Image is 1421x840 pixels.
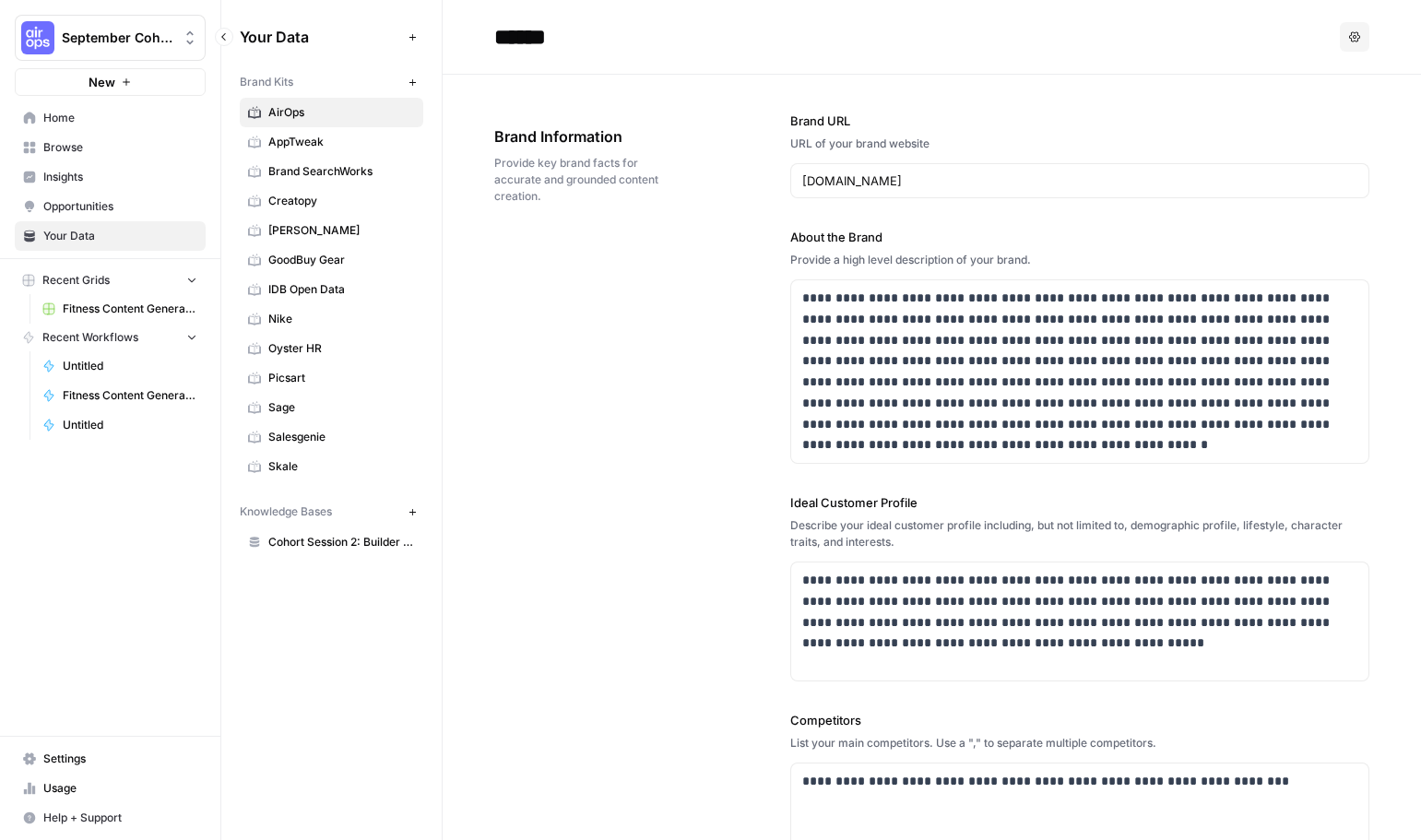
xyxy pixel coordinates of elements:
[268,534,415,550] span: Cohort Session 2: Builder Exercise
[790,517,1369,550] div: Describe your ideal customer profile including, but not limited to, demographic profile, lifestyl...
[15,162,206,192] a: Insights
[15,221,206,251] a: Your Data
[15,774,206,803] a: Usage
[43,198,197,215] span: Opportunities
[15,324,206,351] button: Recent Workflows
[42,329,138,346] span: Recent Workflows
[268,281,415,298] span: IDB Open Data
[790,228,1369,246] label: About the Brand
[43,110,197,126] span: Home
[43,169,197,185] span: Insights
[240,275,423,304] a: IDB Open Data
[34,410,206,440] a: Untitled
[240,98,423,127] a: AirOps
[790,252,1369,268] div: Provide a high level description of your brand.
[268,399,415,416] span: Sage
[15,803,206,833] button: Help + Support
[790,112,1369,130] label: Brand URL
[240,363,423,393] a: Picsart
[240,245,423,275] a: GoodBuy Gear
[15,133,206,162] a: Browse
[494,125,687,148] span: Brand Information
[15,68,206,96] button: New
[268,193,415,209] span: Creatopy
[15,266,206,294] button: Recent Grids
[268,222,415,239] span: [PERSON_NAME]
[240,74,293,90] span: Brand Kits
[240,127,423,157] a: AppTweak
[790,735,1369,751] div: List your main competitors. Use a "," to separate multiple competitors.
[240,26,401,48] span: Your Data
[62,29,173,47] span: September Cohort
[15,744,206,774] a: Settings
[494,155,687,205] span: Provide key brand facts for accurate and grounded content creation.
[15,192,206,221] a: Opportunities
[63,301,197,317] span: Fitness Content Generator ([PERSON_NAME])
[43,139,197,156] span: Browse
[43,810,197,826] span: Help + Support
[268,134,415,150] span: AppTweak
[89,73,115,91] span: New
[240,216,423,245] a: [PERSON_NAME]
[790,711,1369,729] label: Competitors
[43,228,197,244] span: Your Data
[268,340,415,357] span: Oyster HR
[63,417,197,433] span: Untitled
[240,422,423,452] a: Salesgenie
[43,751,197,767] span: Settings
[34,381,206,410] a: Fitness Content Generator - [PERSON_NAME]
[21,21,54,54] img: September Cohort Logo
[63,358,197,374] span: Untitled
[240,452,423,481] a: Skale
[240,393,423,422] a: Sage
[268,458,415,475] span: Skale
[34,351,206,381] a: Untitled
[15,103,206,133] a: Home
[43,780,197,797] span: Usage
[790,136,1369,152] div: URL of your brand website
[240,186,423,216] a: Creatopy
[268,429,415,445] span: Salesgenie
[268,104,415,121] span: AirOps
[240,503,332,520] span: Knowledge Bases
[42,272,110,289] span: Recent Grids
[240,527,423,557] a: Cohort Session 2: Builder Exercise
[802,172,1357,190] input: www.sundaysoccer.com
[240,304,423,334] a: Nike
[268,370,415,386] span: Picsart
[268,311,415,327] span: Nike
[790,493,1369,512] label: Ideal Customer Profile
[63,387,197,404] span: Fitness Content Generator - [PERSON_NAME]
[268,163,415,180] span: Brand SearchWorks
[240,157,423,186] a: Brand SearchWorks
[268,252,415,268] span: GoodBuy Gear
[34,294,206,324] a: Fitness Content Generator ([PERSON_NAME])
[240,334,423,363] a: Oyster HR
[15,15,206,61] button: Workspace: September Cohort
